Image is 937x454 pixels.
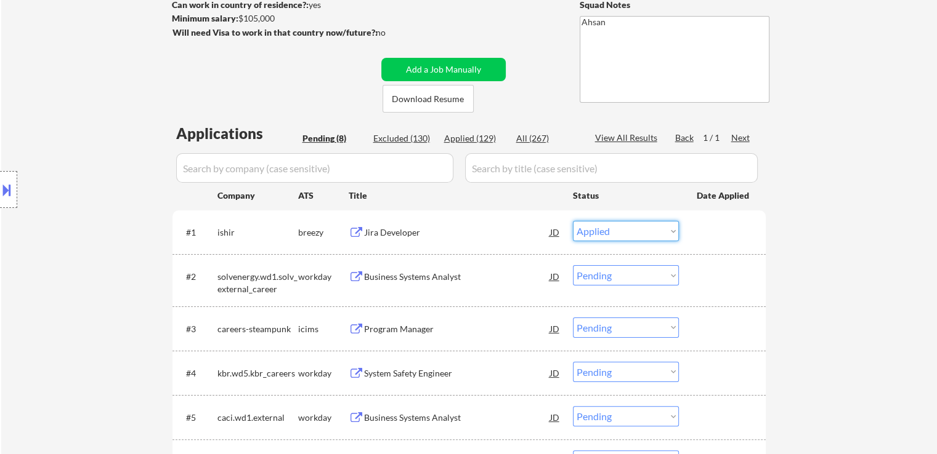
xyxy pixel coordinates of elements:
div: JD [549,221,561,243]
div: no [376,26,411,39]
div: JD [549,265,561,287]
div: #4 [186,367,208,380]
div: ishir [217,226,298,239]
div: ATS [298,189,349,202]
div: Title [349,189,561,202]
div: $105,000 [172,12,377,25]
div: Company [217,189,298,202]
input: Search by title (case sensitive) [465,153,758,183]
div: caci.wd1.external [217,412,298,424]
div: workday [298,412,349,424]
div: System Safety Engineer [364,367,550,380]
div: Applications [176,126,298,141]
div: Date Applied [697,189,751,202]
div: Program Manager [364,323,550,335]
button: Download Resume [383,85,474,113]
input: Search by company (case sensitive) [176,153,453,183]
div: workday [298,271,349,283]
div: #5 [186,412,208,424]
div: Pending (8) [302,132,364,145]
strong: Minimum salary: [172,13,238,23]
div: Next [731,132,751,144]
div: #3 [186,323,208,335]
div: Excluded (130) [373,132,435,145]
div: workday [298,367,349,380]
div: View All Results [595,132,661,144]
div: Applied (129) [444,132,506,145]
div: Business Systems Analyst [364,412,550,424]
div: kbr.wd5.kbr_careers [217,367,298,380]
div: All (267) [516,132,578,145]
div: JD [549,317,561,340]
div: JD [549,406,561,428]
div: Back [675,132,695,144]
div: careers-steampunk [217,323,298,335]
div: 1 / 1 [703,132,731,144]
div: Jira Developer [364,226,550,239]
div: icims [298,323,349,335]
div: Status [573,184,679,206]
div: breezy [298,226,349,239]
strong: Will need Visa to work in that country now/future?: [172,27,378,38]
div: solvenergy.wd1.solv_external_career [217,271,298,295]
div: Business Systems Analyst [364,271,550,283]
div: JD [549,362,561,384]
button: Add a Job Manually [381,58,506,81]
